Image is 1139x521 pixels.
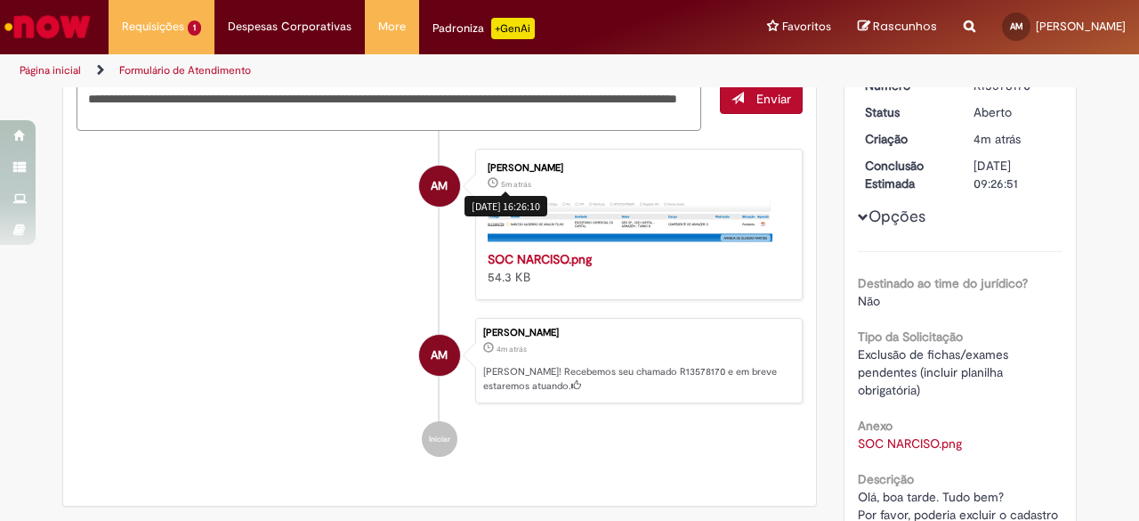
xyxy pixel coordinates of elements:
p: +GenAi [491,18,535,39]
span: Rascunhos [873,18,937,35]
dt: Conclusão Estimada [852,157,961,192]
span: 1 [188,20,201,36]
div: Padroniza [432,18,535,39]
span: Despesas Corporativas [228,18,351,36]
div: [DATE] 16:26:10 [464,196,547,216]
b: Tipo da Solicitação [858,329,963,345]
span: [PERSON_NAME] [1036,19,1126,34]
div: [PERSON_NAME] [483,328,793,338]
b: Descrição [858,471,914,487]
li: Amanda Martins [77,318,803,403]
b: Anexo [858,418,893,434]
span: 5m atrás [501,179,531,190]
time: 29/09/2025 16:26:48 [973,131,1021,147]
a: Rascunhos [858,19,937,36]
div: 54.3 KB [488,250,784,286]
span: Favoritos [782,18,831,36]
div: 29/09/2025 16:26:48 [973,130,1056,148]
span: Enviar [756,91,791,107]
span: Requisições [122,18,184,36]
div: Amanda Martins [419,166,460,207]
ul: Histórico de tíquete [77,131,803,475]
div: [DATE] 09:26:51 [973,157,1056,192]
span: More [378,18,406,36]
span: AM [431,165,448,208]
span: Exclusão de fichas/exames pendentes (incluir planilha obrigatória) [858,346,1012,398]
dt: Status [852,103,961,121]
span: 4m atrás [973,131,1021,147]
span: 4m atrás [497,344,527,354]
div: Aberto [973,103,1056,121]
button: Enviar [720,84,803,114]
a: SOC NARCISO.png [488,251,592,267]
div: [PERSON_NAME] [488,163,784,174]
p: [PERSON_NAME]! Recebemos seu chamado R13578170 e em breve estaremos atuando. [483,365,793,393]
a: Formulário de Atendimento [119,63,251,77]
a: Página inicial [20,63,81,77]
time: 29/09/2025 16:26:48 [497,344,527,354]
div: Amanda Martins [419,335,460,376]
dt: Criação [852,130,961,148]
span: AM [431,334,448,377]
textarea: Digite sua mensagem aqui... [77,84,701,131]
span: Não [858,293,880,309]
b: Destinado ao time do jurídico? [858,275,1028,291]
img: ServiceNow [2,9,93,45]
span: AM [1010,20,1023,32]
a: Download de SOC NARCISO.png [858,436,962,452]
ul: Trilhas de página [13,54,746,87]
